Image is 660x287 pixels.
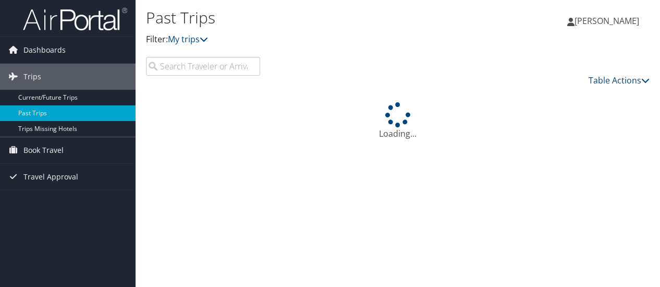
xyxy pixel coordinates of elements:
[146,33,482,46] p: Filter:
[168,33,208,45] a: My trips
[23,137,64,163] span: Book Travel
[567,5,650,37] a: [PERSON_NAME]
[146,102,650,140] div: Loading...
[575,15,639,27] span: [PERSON_NAME]
[146,7,482,29] h1: Past Trips
[23,37,66,63] span: Dashboards
[23,164,78,190] span: Travel Approval
[589,75,650,86] a: Table Actions
[23,7,127,31] img: airportal-logo.png
[23,64,41,90] span: Trips
[146,57,260,76] input: Search Traveler or Arrival City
